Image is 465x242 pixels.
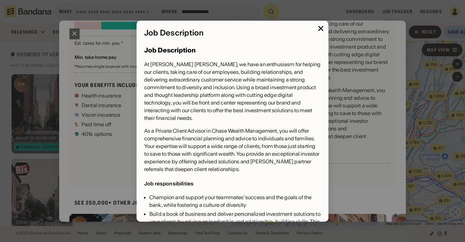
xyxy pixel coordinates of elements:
div: Job Description [144,28,321,37]
div: At [PERSON_NAME] [PERSON_NAME], we have an enthusiasm for helping our clients, taking care of our... [144,60,321,122]
div: Champion and support your teammates’ success and the goals of the bank, while fostering a culture... [149,193,321,209]
div: Build a book of business and deliver personalized investment solutions to your clients by relying... [149,210,321,241]
h3: Job Description [144,45,196,55]
div: Job responsibilities [144,180,193,187]
div: As a Private Client Advisor in Chase Wealth Management, you will offer comprehensive financial pl... [144,127,321,173]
